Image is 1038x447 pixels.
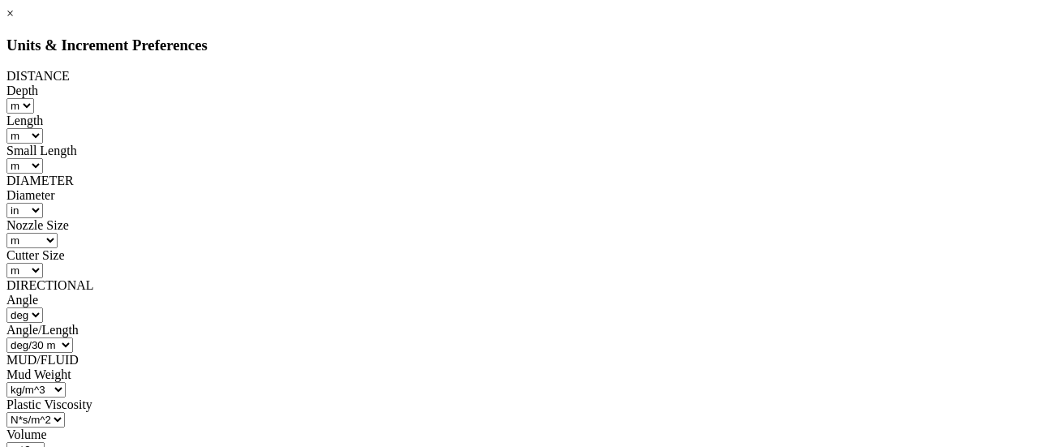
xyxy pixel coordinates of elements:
[6,293,38,307] label: Angle
[6,428,46,441] label: Volume
[6,398,92,411] label: Plastic Viscosity
[6,144,77,157] label: Small Length
[6,323,79,337] label: Angle/Length
[6,218,69,232] label: Nozzle Size
[6,353,79,367] span: MUD/FLUID
[6,114,43,127] label: Length
[6,37,1032,54] h3: Units & Increment Preferences
[6,248,65,262] label: Cutter Size
[6,69,70,83] span: DISTANCE
[6,6,14,20] a: ×
[6,84,38,97] label: Depth
[6,188,55,202] label: Diameter
[6,174,74,187] span: DIAMETER
[6,367,71,381] label: Mud Weight
[6,278,94,292] span: DIRECTIONAL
